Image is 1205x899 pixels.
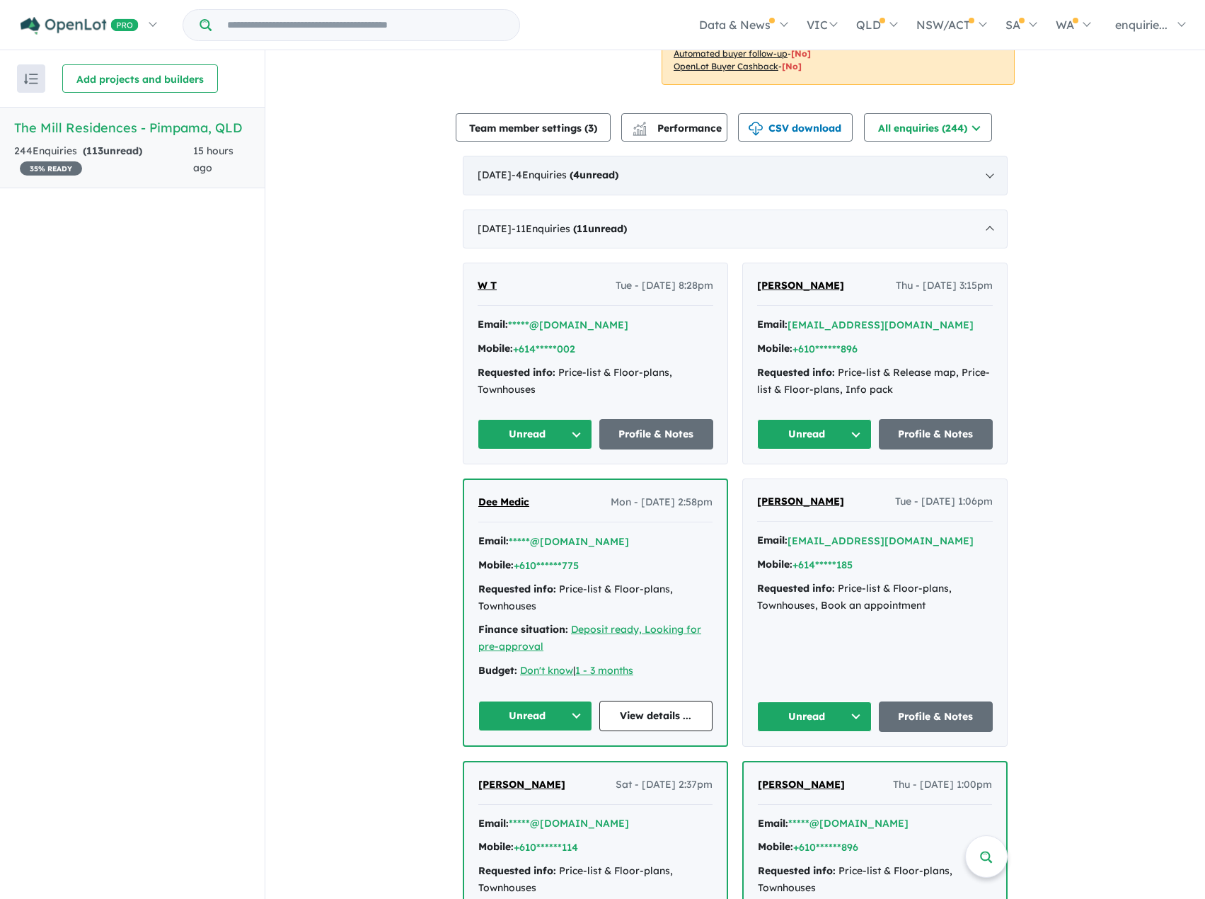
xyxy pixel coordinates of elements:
button: Unread [478,419,592,450]
span: enquirie... [1115,18,1167,32]
span: [PERSON_NAME] [757,495,844,508]
a: [PERSON_NAME] [757,277,844,294]
a: Profile & Notes [879,419,993,450]
span: Dee Medic [478,496,529,508]
div: Price-list & Floor-plans, Townhouses [758,863,992,897]
button: All enquiries (244) [864,113,992,142]
div: [DATE] [463,210,1008,249]
strong: Mobile: [478,840,514,853]
a: [PERSON_NAME] [757,493,844,510]
span: - 4 Enquir ies [512,168,618,181]
a: Dee Medic [478,494,529,511]
strong: Requested info: [478,864,556,877]
img: download icon [749,122,763,136]
span: Mon - [DATE] 2:58pm [611,494,713,511]
strong: Mobile: [478,342,513,355]
div: Price-list & Floor-plans, Townhouses [478,365,713,399]
input: Try estate name, suburb, builder or developer [214,10,517,40]
span: 15 hours ago [193,144,233,174]
span: Tue - [DATE] 1:06pm [895,493,993,510]
span: Tue - [DATE] 8:28pm [616,277,713,294]
span: 35 % READY [20,161,82,176]
img: sort.svg [24,74,38,84]
button: Team member settings (3) [456,113,611,142]
button: Unread [478,701,592,731]
span: [No] [782,61,802,71]
u: OpenLot Buyer Cashback [674,61,778,71]
strong: Email: [478,817,509,830]
button: CSV download [738,113,853,142]
a: Profile & Notes [599,419,714,450]
div: Price-list & Release map, Price-list & Floor-plans, Info pack [757,365,993,399]
a: 1 - 3 months [575,664,633,677]
button: Unread [757,419,872,450]
a: W T [478,277,497,294]
strong: ( unread) [570,168,618,181]
h5: The Mill Residences - Pimpama , QLD [14,118,250,137]
img: Openlot PRO Logo White [21,17,139,35]
button: Unread [757,702,872,732]
strong: Requested info: [478,366,555,379]
a: [PERSON_NAME] [758,777,845,794]
img: line-chart.svg [633,122,646,130]
span: Thu - [DATE] 1:00pm [893,777,992,794]
strong: Budget: [478,664,517,677]
span: [PERSON_NAME] [478,778,565,791]
strong: Finance situation: [478,623,568,636]
a: Don't know [520,664,573,677]
span: 4 [573,168,580,181]
u: Automated buyer follow-up [674,48,788,59]
button: Add projects and builders [62,64,218,93]
span: Performance [635,122,722,134]
div: Price-list & Floor-plans, Townhouses, Book an appointment [757,580,993,614]
span: [PERSON_NAME] [758,778,845,791]
strong: Email: [478,318,508,331]
strong: ( unread) [573,222,627,235]
button: [EMAIL_ADDRESS][DOMAIN_NAME] [788,318,974,333]
span: [No] [791,48,811,59]
strong: Requested info: [758,864,836,877]
strong: Mobile: [478,559,514,571]
div: Price-list & Floor-plans, Townhouses [478,581,713,615]
strong: Requested info: [478,583,556,595]
span: 113 [86,144,103,157]
span: [PERSON_NAME] [757,279,844,292]
strong: Email: [478,534,509,547]
strong: Mobile: [758,840,793,853]
a: Deposit ready, Looking for pre-approval [478,623,701,653]
div: 244 Enquir ies [14,143,193,177]
strong: Email: [757,534,788,546]
span: Thu - [DATE] 3:15pm [896,277,993,294]
strong: Requested info: [757,366,835,379]
button: Performance [621,113,727,142]
div: Price-list & Floor-plans, Townhouses [478,863,713,897]
a: Profile & Notes [879,702,993,732]
img: bar-chart.svg [633,126,647,135]
span: W T [478,279,497,292]
strong: Requested info: [757,582,835,595]
strong: Mobile: [757,342,792,355]
span: Sat - [DATE] 2:37pm [616,777,713,794]
button: [EMAIL_ADDRESS][DOMAIN_NAME] [788,534,974,549]
div: [DATE] [463,156,1008,195]
span: 3 [588,122,594,134]
strong: ( unread) [83,144,142,157]
div: | [478,663,713,680]
span: - 11 Enquir ies [512,222,627,235]
strong: Mobile: [757,558,792,571]
strong: Email: [757,318,788,331]
span: 11 [577,222,588,235]
strong: Email: [758,817,788,830]
a: View details ... [599,701,713,731]
a: [PERSON_NAME] [478,777,565,794]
